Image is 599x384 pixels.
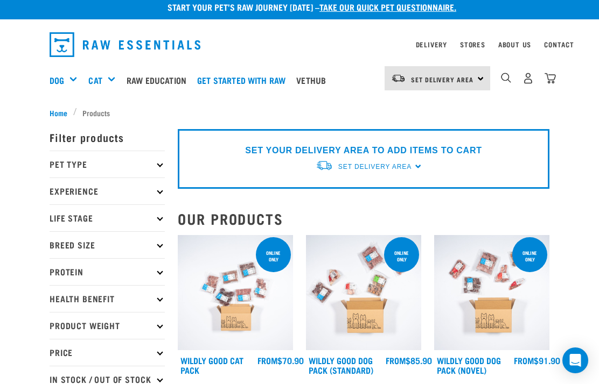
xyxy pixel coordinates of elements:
[294,59,334,102] a: Vethub
[512,245,547,267] div: Online Only
[434,235,549,350] img: Dog Novel 0 2sec
[50,107,549,118] nav: breadcrumbs
[411,77,473,81] span: Set Delivery Area
[50,339,165,366] p: Price
[386,358,406,362] span: FROM
[50,74,64,87] a: Dog
[384,245,419,267] div: Online Only
[514,358,534,362] span: FROM
[50,124,165,151] p: Filter products
[124,59,194,102] a: Raw Education
[178,210,549,227] h2: Our Products
[257,358,277,362] span: FROM
[501,73,511,83] img: home-icon-1@2x.png
[545,73,556,84] img: home-icon@2x.png
[88,74,102,87] a: Cat
[50,204,165,231] p: Life Stage
[50,231,165,258] p: Breed Size
[257,355,304,365] div: $70.90
[316,160,333,171] img: van-moving.png
[256,245,291,267] div: ONLINE ONLY
[338,163,412,170] span: Set Delivery Area
[498,42,531,46] a: About Us
[460,42,485,46] a: Stores
[50,312,165,339] p: Product Weight
[391,74,406,83] img: van-moving.png
[306,235,421,350] img: Dog 0 2sec
[194,59,294,102] a: Get started with Raw
[50,285,165,312] p: Health Benefit
[562,347,588,373] div: Open Intercom Messenger
[41,28,558,61] nav: dropdown navigation
[50,107,73,118] a: Home
[50,32,200,57] img: Raw Essentials Logo
[178,235,293,350] img: Cat 0 2sec
[245,144,482,157] p: SET YOUR DELIVERY AREA TO ADD ITEMS TO CART
[514,355,560,365] div: $91.90
[437,358,501,372] a: Wildly Good Dog Pack (Novel)
[309,358,373,372] a: Wildly Good Dog Pack (Standard)
[386,355,432,365] div: $85.90
[319,4,456,9] a: take our quick pet questionnaire.
[523,73,534,84] img: user.png
[50,177,165,204] p: Experience
[416,42,447,46] a: Delivery
[544,42,574,46] a: Contact
[180,358,243,372] a: Wildly Good Cat Pack
[50,258,165,285] p: Protein
[50,107,67,118] span: Home
[50,151,165,177] p: Pet Type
